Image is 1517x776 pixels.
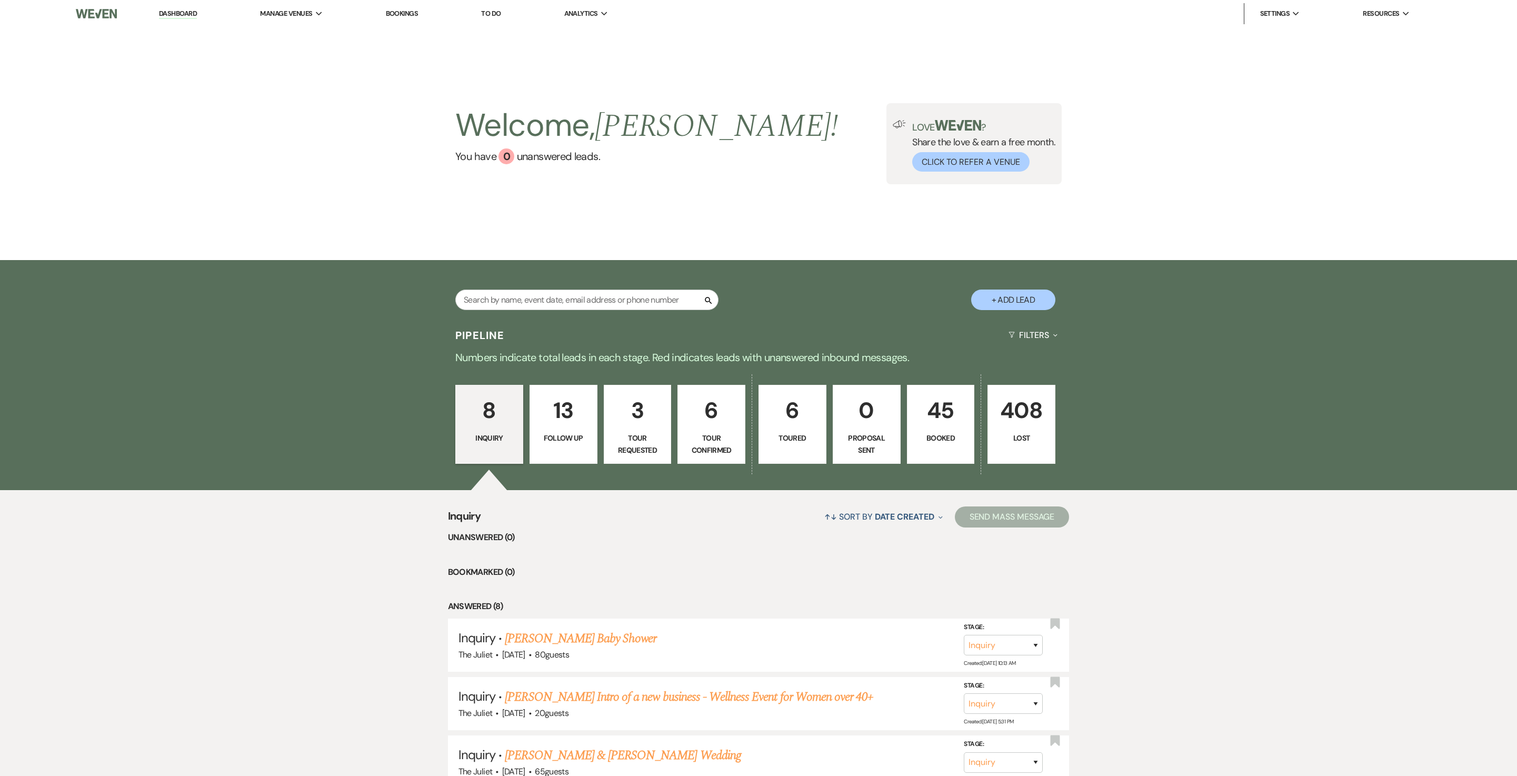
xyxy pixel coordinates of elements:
[458,747,495,763] span: Inquiry
[458,688,495,704] span: Inquiry
[611,393,665,428] p: 3
[535,708,568,719] span: 20 guests
[455,290,718,310] input: Search by name, event date, email address or phone number
[448,600,1070,613] li: Answered (8)
[505,688,873,707] a: [PERSON_NAME] Intro of a new business - Wellness Event for Women over 40+
[611,432,665,456] p: Tour Requested
[458,630,495,646] span: Inquiry
[536,432,591,444] p: Follow Up
[505,629,656,648] a: [PERSON_NAME] Baby Shower
[677,385,745,464] a: 6Tour Confirmed
[502,708,525,719] span: [DATE]
[455,328,505,343] h3: Pipeline
[595,102,838,151] span: [PERSON_NAME] !
[971,290,1055,310] button: + Add Lead
[1004,321,1062,349] button: Filters
[994,393,1049,428] p: 408
[535,649,569,660] span: 80 guests
[684,432,738,456] p: Tour Confirmed
[159,9,197,19] a: Dashboard
[462,393,516,428] p: 8
[820,503,946,531] button: Sort By Date Created
[386,9,418,18] a: Bookings
[994,432,1049,444] p: Lost
[448,508,481,531] span: Inquiry
[448,531,1070,544] li: Unanswered (0)
[76,3,117,25] img: Weven Logo
[964,680,1043,692] label: Stage:
[765,432,820,444] p: Toured
[935,120,982,131] img: weven-logo-green.svg
[964,622,1043,633] label: Stage:
[462,432,516,444] p: Inquiry
[912,120,1055,132] p: Love ?
[758,385,826,464] a: 6Toured
[840,432,894,456] p: Proposal Sent
[380,349,1137,366] p: Numbers indicate total leads in each stage. Red indicates leads with unanswered inbound messages.
[914,393,968,428] p: 45
[1363,8,1399,19] span: Resources
[530,385,597,464] a: 13Follow Up
[481,9,501,18] a: To Do
[840,393,894,428] p: 0
[1260,8,1290,19] span: Settings
[907,385,975,464] a: 45Booked
[536,393,591,428] p: 13
[260,8,312,19] span: Manage Venues
[564,8,598,19] span: Analytics
[498,148,514,164] div: 0
[448,565,1070,579] li: Bookmarked (0)
[455,385,523,464] a: 8Inquiry
[964,718,1013,725] span: Created: [DATE] 5:31 PM
[455,103,838,148] h2: Welcome,
[505,746,741,765] a: [PERSON_NAME] & [PERSON_NAME] Wedding
[914,432,968,444] p: Booked
[964,739,1043,750] label: Stage:
[455,148,838,164] a: You have 0 unanswered leads.
[875,511,934,522] span: Date Created
[964,660,1015,666] span: Created: [DATE] 10:13 AM
[684,393,738,428] p: 6
[824,511,837,522] span: ↑↓
[604,385,672,464] a: 3Tour Requested
[833,385,901,464] a: 0Proposal Sent
[893,120,906,128] img: loud-speaker-illustration.svg
[955,506,1070,528] button: Send Mass Message
[502,649,525,660] span: [DATE]
[912,152,1030,172] button: Click to Refer a Venue
[987,385,1055,464] a: 408Lost
[906,120,1055,172] div: Share the love & earn a free month.
[765,393,820,428] p: 6
[458,708,493,719] span: The Juliet
[458,649,493,660] span: The Juliet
